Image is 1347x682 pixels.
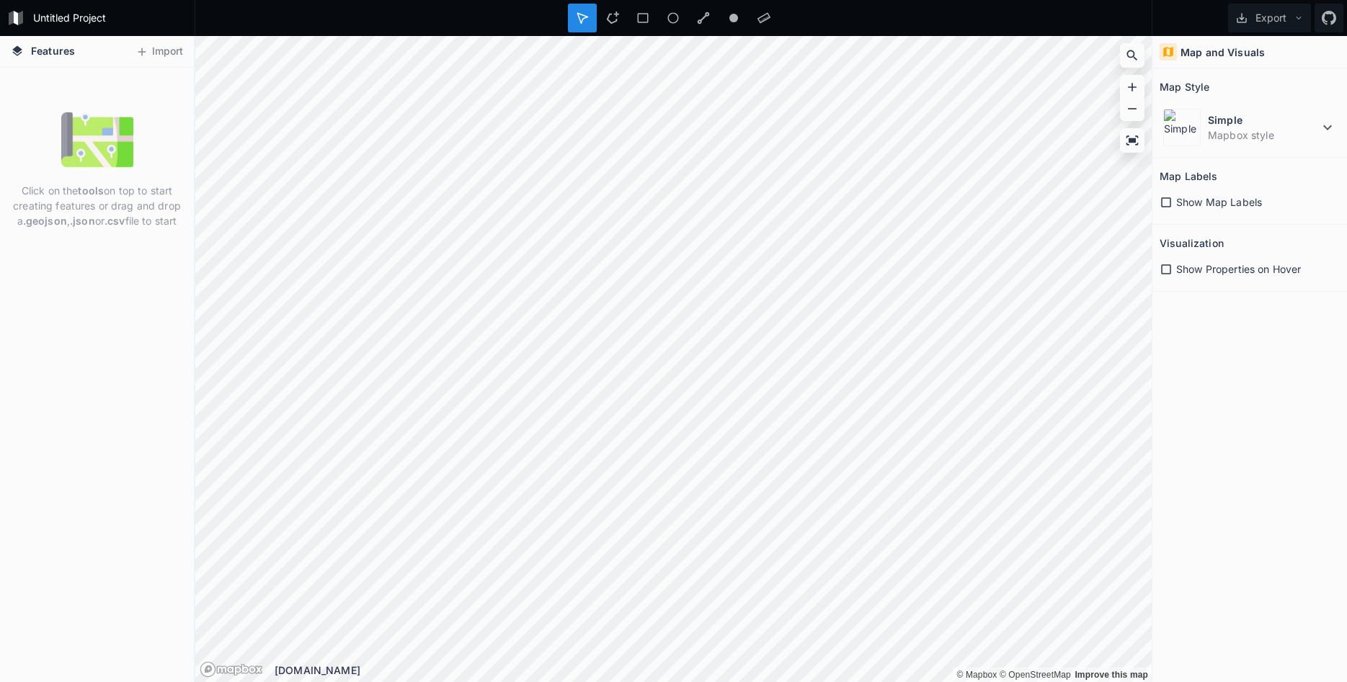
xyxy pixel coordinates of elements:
a: Map feedback [1075,670,1148,680]
span: Show Properties on Hover [1176,261,1301,277]
p: Click on the on top to start creating features or drag and drop a , or file to start [11,183,183,228]
h4: Map and Visuals [1181,45,1265,60]
div: [DOMAIN_NAME] [275,663,1152,678]
span: Show Map Labels [1176,194,1262,210]
strong: .csv [105,215,125,227]
h2: Map Labels [1160,165,1217,187]
img: Simple [1163,109,1201,146]
a: Mapbox logo [200,661,263,678]
strong: tools [78,184,104,197]
button: Export [1228,4,1311,32]
a: OpenStreetMap [1000,670,1071,680]
h2: Map Style [1160,76,1209,98]
img: empty [61,104,133,176]
dd: Mapbox style [1208,127,1319,143]
a: Mapbox [956,670,997,680]
strong: .geojson [23,215,67,227]
strong: .json [70,215,95,227]
dt: Simple [1208,112,1319,127]
span: Features [31,43,75,58]
h2: Visualization [1160,232,1224,254]
button: Import [128,40,190,63]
